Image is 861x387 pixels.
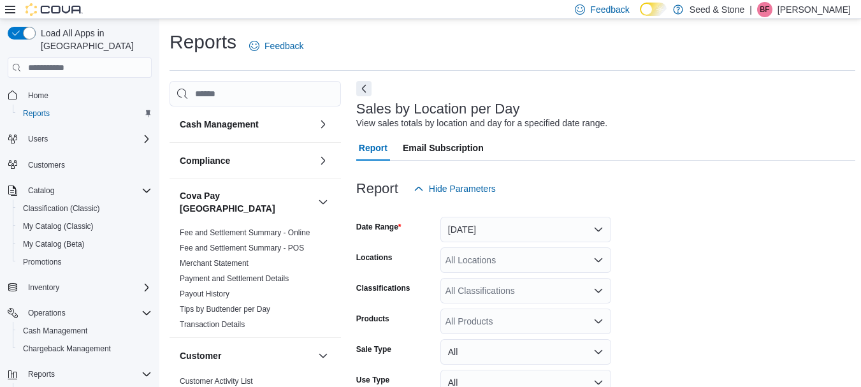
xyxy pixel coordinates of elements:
button: Open list of options [593,255,604,265]
label: Sale Type [356,344,391,354]
div: View sales totals by location and day for a specified date range. [356,117,607,130]
span: Classification (Classic) [23,203,100,214]
a: Customers [23,157,70,173]
span: Feedback [590,3,629,16]
label: Use Type [356,375,389,385]
span: Reports [28,369,55,379]
button: Next [356,81,372,96]
button: Customers [3,156,157,174]
a: Chargeback Management [18,341,116,356]
span: Payout History [180,289,229,299]
label: Classifications [356,283,410,293]
a: Home [23,88,54,103]
span: Merchant Statement [180,258,249,268]
button: Cash Management [13,322,157,340]
span: Operations [23,305,152,321]
button: Reports [23,367,60,382]
a: Promotions [18,254,67,270]
div: Brian Furman [757,2,772,17]
button: Reports [3,365,157,383]
button: All [440,339,611,365]
a: My Catalog (Beta) [18,237,90,252]
label: Products [356,314,389,324]
span: Chargeback Management [18,341,152,356]
a: Feedback [244,33,308,59]
input: Dark Mode [640,3,667,16]
h3: Sales by Location per Day [356,101,520,117]
a: Fee and Settlement Summary - Online [180,228,310,237]
a: Fee and Settlement Summary - POS [180,244,304,252]
a: My Catalog (Classic) [18,219,99,234]
span: Reports [23,108,50,119]
button: [DATE] [440,217,611,242]
span: Users [28,134,48,144]
span: Promotions [23,257,62,267]
span: Email Subscription [403,135,484,161]
a: Reports [18,106,55,121]
span: Load All Apps in [GEOGRAPHIC_DATA] [36,27,152,52]
button: Promotions [13,253,157,271]
span: Reports [23,367,152,382]
button: Customer [315,348,331,363]
span: Fee and Settlement Summary - POS [180,243,304,253]
button: Cash Management [180,118,313,131]
h3: Compliance [180,154,230,167]
button: Operations [3,304,157,322]
span: Home [28,91,48,101]
p: Seed & Stone [690,2,744,17]
button: Customer [180,349,313,362]
button: Compliance [315,153,331,168]
h1: Reports [170,29,236,55]
span: Promotions [18,254,152,270]
button: My Catalog (Beta) [13,235,157,253]
span: Cash Management [23,326,87,336]
span: My Catalog (Classic) [18,219,152,234]
span: Report [359,135,387,161]
span: Reports [18,106,152,121]
button: Classification (Classic) [13,200,157,217]
button: Inventory [3,279,157,296]
h3: Cash Management [180,118,259,131]
button: My Catalog (Classic) [13,217,157,235]
button: Home [3,85,157,104]
button: Users [23,131,53,147]
button: Catalog [3,182,157,200]
button: Cash Management [315,117,331,132]
a: Merchant Statement [180,259,249,268]
span: BF [760,2,769,17]
span: My Catalog (Beta) [23,239,85,249]
a: Customer Activity List [180,377,253,386]
button: Cova Pay [GEOGRAPHIC_DATA] [315,194,331,210]
button: Cova Pay [GEOGRAPHIC_DATA] [180,189,313,215]
p: | [749,2,752,17]
span: Hide Parameters [429,182,496,195]
p: [PERSON_NAME] [778,2,851,17]
button: Chargeback Management [13,340,157,358]
span: Payment and Settlement Details [180,274,289,284]
a: Transaction Details [180,320,245,329]
button: Open list of options [593,286,604,296]
span: Inventory [23,280,152,295]
a: Cash Management [18,323,92,339]
button: Inventory [23,280,64,295]
img: Cova [25,3,83,16]
span: Transaction Details [180,319,245,330]
span: Inventory [28,282,59,293]
label: Date Range [356,222,402,232]
span: My Catalog (Beta) [18,237,152,252]
span: Operations [28,308,66,318]
span: Tips by Budtender per Day [180,304,270,314]
span: Customer Activity List [180,376,253,386]
span: Classification (Classic) [18,201,152,216]
button: Users [3,130,157,148]
button: Hide Parameters [409,176,501,201]
span: Catalog [23,183,152,198]
a: Classification (Classic) [18,201,105,216]
span: Cash Management [18,323,152,339]
span: Customers [23,157,152,173]
button: Catalog [23,183,59,198]
span: Chargeback Management [23,344,111,354]
a: Payout History [180,289,229,298]
button: Open list of options [593,316,604,326]
span: Users [23,131,152,147]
